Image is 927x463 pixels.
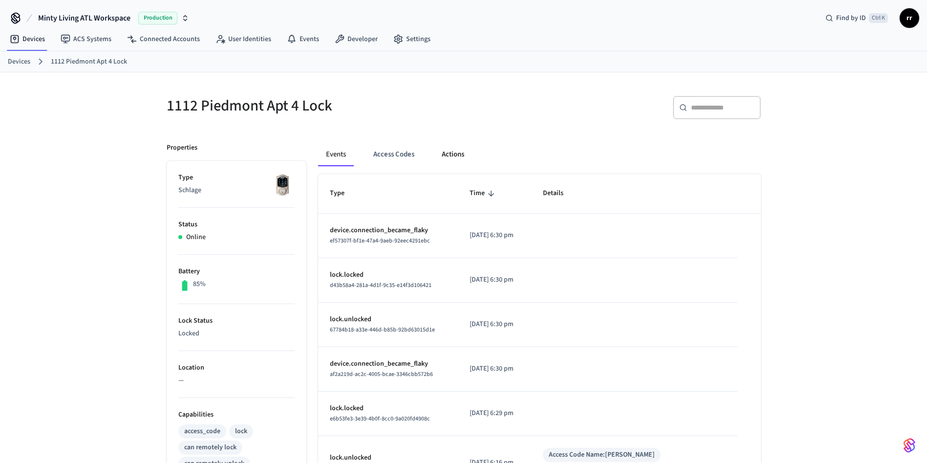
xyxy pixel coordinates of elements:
p: Locked [178,329,295,339]
p: [DATE] 6:30 pm [470,275,519,285]
span: rr [901,9,918,27]
a: ACS Systems [53,30,119,48]
p: [DATE] 6:30 pm [470,319,519,330]
span: Ctrl K [869,13,888,23]
h5: 1112 Piedmont Apt 4 Lock [167,96,458,116]
span: 67784b18-a33e-446d-b85b-92bd63015d1e [330,326,435,334]
button: Actions [434,143,472,166]
p: [DATE] 6:30 pm [470,364,519,374]
button: Events [318,143,354,166]
p: lock.unlocked [330,453,446,463]
p: lock.locked [330,270,446,280]
div: access_code [184,426,220,437]
span: Find by ID [836,13,866,23]
span: Production [138,12,177,24]
div: Find by IDCtrl K [818,9,896,27]
p: 85% [193,279,206,289]
button: Access Codes [366,143,422,166]
p: Capabilities [178,410,295,420]
p: Schlage [178,185,295,196]
p: — [178,375,295,386]
img: SeamLogoGradient.69752ec5.svg [904,438,915,453]
p: device.connection_became_flaky [330,359,446,369]
a: Settings [386,30,438,48]
div: ant example [318,143,761,166]
p: Location [178,363,295,373]
a: 1112 Piedmont Apt 4 Lock [51,57,127,67]
p: [DATE] 6:29 pm [470,408,519,419]
a: Connected Accounts [119,30,208,48]
p: Battery [178,266,295,277]
span: Type [330,186,357,201]
p: Properties [167,143,197,153]
span: e6b53fe3-3e39-4b0f-8cc0-9a020fd4908c [330,415,430,423]
span: af2a219d-ac2c-4005-bcae-3346cbb572b6 [330,370,433,378]
p: Type [178,173,295,183]
a: Developer [327,30,386,48]
p: lock.locked [330,403,446,414]
a: Events [279,30,327,48]
a: Devices [2,30,53,48]
p: Online [186,232,206,243]
p: device.connection_became_flaky [330,225,446,236]
a: Devices [8,57,30,67]
div: can remotely lock [184,442,237,453]
span: d43b58a4-281a-4d1f-9c35-e14f3d106421 [330,281,431,289]
span: Details [543,186,576,201]
span: Time [470,186,497,201]
div: Access Code Name: [PERSON_NAME] [549,450,655,460]
span: ef57307f-bf1e-47a4-9aeb-92eec4291ebc [330,237,430,245]
a: User Identities [208,30,279,48]
p: [DATE] 6:30 pm [470,230,519,241]
p: lock.unlocked [330,314,446,325]
p: Lock Status [178,316,295,326]
button: rr [900,8,919,28]
span: Minty Living ATL Workspace [38,12,130,24]
p: Status [178,220,295,230]
div: lock [235,426,247,437]
img: Schlage Sense Smart Deadbolt with Camelot Trim, Front [270,173,295,197]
